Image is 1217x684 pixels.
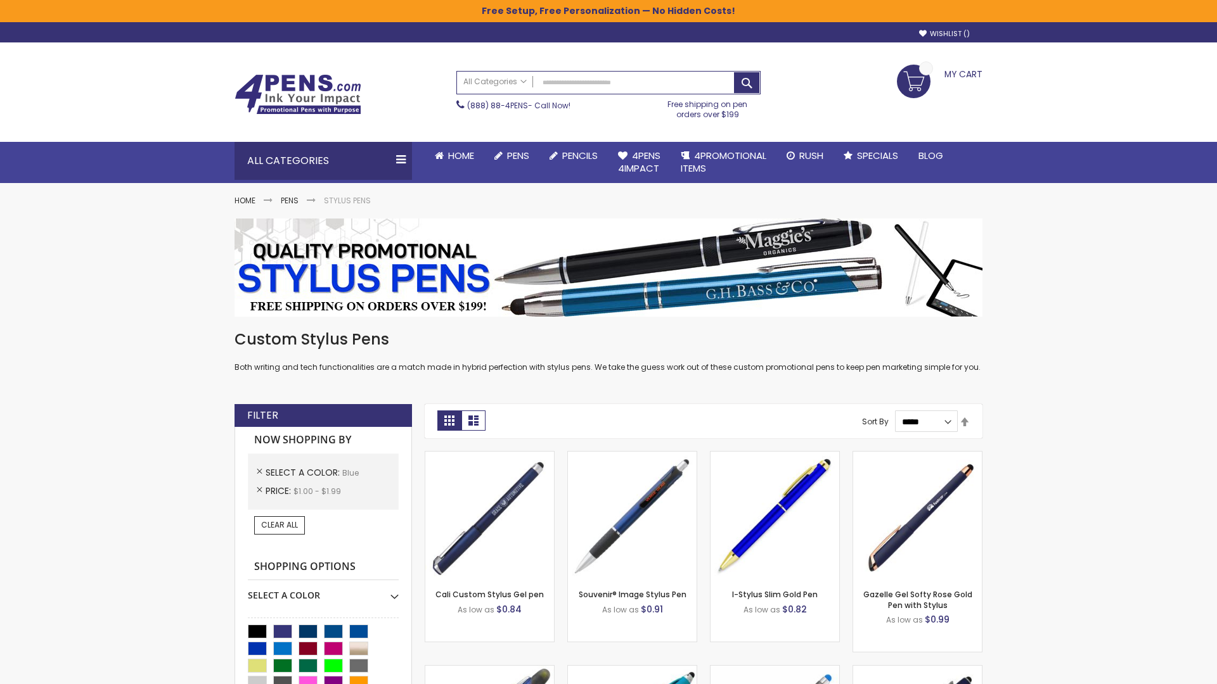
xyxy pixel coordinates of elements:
[425,142,484,170] a: Home
[248,554,399,581] strong: Shopping Options
[711,451,839,462] a: I-Stylus Slim Gold-Blue
[857,149,898,162] span: Specials
[425,452,554,580] img: Cali Custom Stylus Gel pen-Blue
[853,452,982,580] img: Gazelle Gel Softy Rose Gold Pen with Stylus-Blue
[919,29,970,39] a: Wishlist
[918,149,943,162] span: Blog
[711,665,839,676] a: Islander Softy Gel with Stylus - ColorJet Imprint-Blue
[744,604,780,615] span: As low as
[908,142,953,170] a: Blog
[681,149,766,175] span: 4PROMOTIONAL ITEMS
[342,467,359,478] span: Blue
[568,665,697,676] a: Neon Stylus Highlighter-Pen Combo-Blue
[425,665,554,676] a: Souvenir® Jalan Highlighter Stylus Pen Combo-Blue
[853,451,982,462] a: Gazelle Gel Softy Rose Gold Pen with Stylus-Blue
[324,195,371,206] strong: Stylus Pens
[539,142,608,170] a: Pencils
[467,100,570,111] span: - Call Now!
[568,451,697,462] a: Souvenir® Image Stylus Pen-Blue
[834,142,908,170] a: Specials
[248,427,399,453] strong: Now Shopping by
[463,77,527,87] span: All Categories
[496,603,522,616] span: $0.84
[732,589,818,600] a: I-Stylus Slim Gold Pen
[261,519,298,530] span: Clear All
[425,451,554,462] a: Cali Custom Stylus Gel pen-Blue
[281,195,299,206] a: Pens
[655,94,761,120] div: Free shipping on pen orders over $199
[437,410,461,431] strong: Grid
[458,604,494,615] span: As low as
[457,72,533,92] a: All Categories
[293,486,341,497] span: $1.00 - $1.99
[484,142,539,170] a: Pens
[467,100,528,111] a: (888) 88-4PENS
[562,149,598,162] span: Pencils
[235,142,412,180] div: All Categories
[579,589,686,600] a: Souvenir® Image Stylus Pen
[618,149,660,175] span: 4Pens 4impact
[782,603,807,616] span: $0.82
[235,195,255,206] a: Home
[641,603,663,616] span: $0.91
[711,452,839,580] img: I-Stylus Slim Gold-Blue
[862,416,889,427] label: Sort By
[853,665,982,676] a: Custom Soft Touch® Metal Pens with Stylus-Blue
[235,74,361,115] img: 4Pens Custom Pens and Promotional Products
[435,589,544,600] a: Cali Custom Stylus Gel pen
[608,142,671,183] a: 4Pens4impact
[247,408,278,422] strong: Filter
[248,580,399,602] div: Select A Color
[886,614,923,625] span: As low as
[568,452,697,580] img: Souvenir® Image Stylus Pen-Blue
[254,516,305,534] a: Clear All
[235,329,982,350] h1: Custom Stylus Pens
[266,484,293,497] span: Price
[448,149,474,162] span: Home
[507,149,529,162] span: Pens
[863,589,972,610] a: Gazelle Gel Softy Rose Gold Pen with Stylus
[925,613,950,626] span: $0.99
[671,142,776,183] a: 4PROMOTIONALITEMS
[602,604,639,615] span: As low as
[235,218,982,317] img: Stylus Pens
[776,142,834,170] a: Rush
[799,149,823,162] span: Rush
[235,329,982,373] div: Both writing and tech functionalities are a match made in hybrid perfection with stylus pens. We ...
[266,466,342,479] span: Select A Color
